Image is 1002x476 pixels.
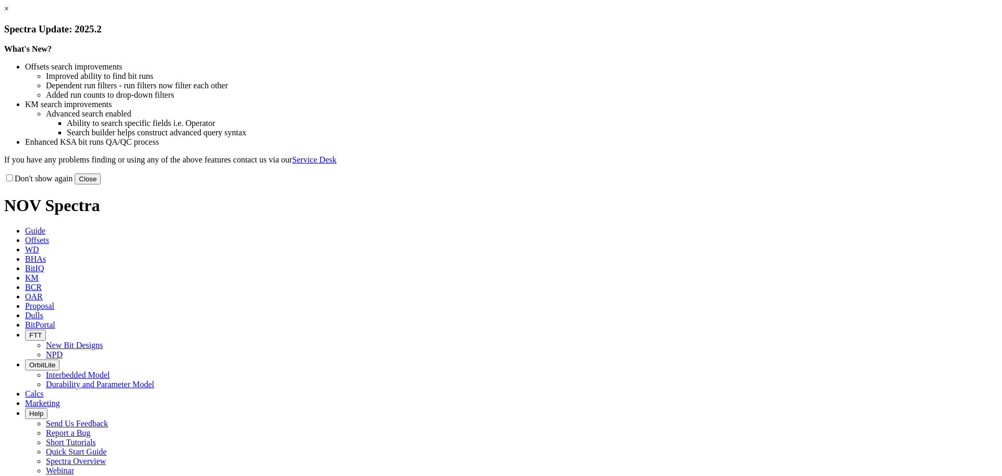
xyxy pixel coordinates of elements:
[4,24,998,35] h3: Spectra Update: 2025.2
[46,341,103,350] a: New Bit Designs
[4,174,73,183] label: Don't show again
[75,173,101,184] button: Close
[46,466,74,475] a: Webinar
[29,331,42,339] span: FTT
[4,196,998,215] h1: NOV Spectra
[46,438,96,447] a: Short Tutorials
[25,389,44,398] span: Calcs
[46,428,90,437] a: Report a Bug
[4,4,9,13] a: ×
[46,419,108,428] a: Send Us Feedback
[4,44,52,53] strong: What's New?
[25,301,54,310] span: Proposal
[46,380,154,389] a: Durability and Parameter Model
[29,361,55,369] span: OrbitLite
[46,90,998,100] li: Added run counts to drop-down filters
[25,254,46,263] span: BHAs
[25,311,43,320] span: Dulls
[29,410,43,417] span: Help
[67,119,998,128] li: Ability to search specific fields i.e. Operator
[25,292,43,301] span: OAR
[46,370,110,379] a: Interbedded Model
[67,128,998,137] li: Search builder helps construct advanced query syntax
[25,236,49,245] span: Offsets
[292,155,337,164] a: Service Desk
[25,320,55,329] span: BitPortal
[46,350,63,359] a: NPD
[25,245,39,254] span: WD
[6,175,13,181] input: Don't show again
[46,109,998,119] li: Advanced search enabled
[46,447,106,456] a: Quick Start Guide
[46,72,998,81] li: Improved ability to find bit runs
[25,283,42,292] span: BCR
[46,81,998,90] li: Dependent run filters - run filters now filter each other
[25,137,998,147] li: Enhanced KSA bit runs QA/QC process
[25,399,60,408] span: Marketing
[25,62,998,72] li: Offsets search improvements
[46,457,106,466] a: Spectra Overview
[25,264,44,273] span: BitIQ
[25,273,39,282] span: KM
[25,226,45,235] span: Guide
[4,155,998,165] p: If you have any problems finding or using any of the above features contact us via our
[25,100,998,109] li: KM search improvements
